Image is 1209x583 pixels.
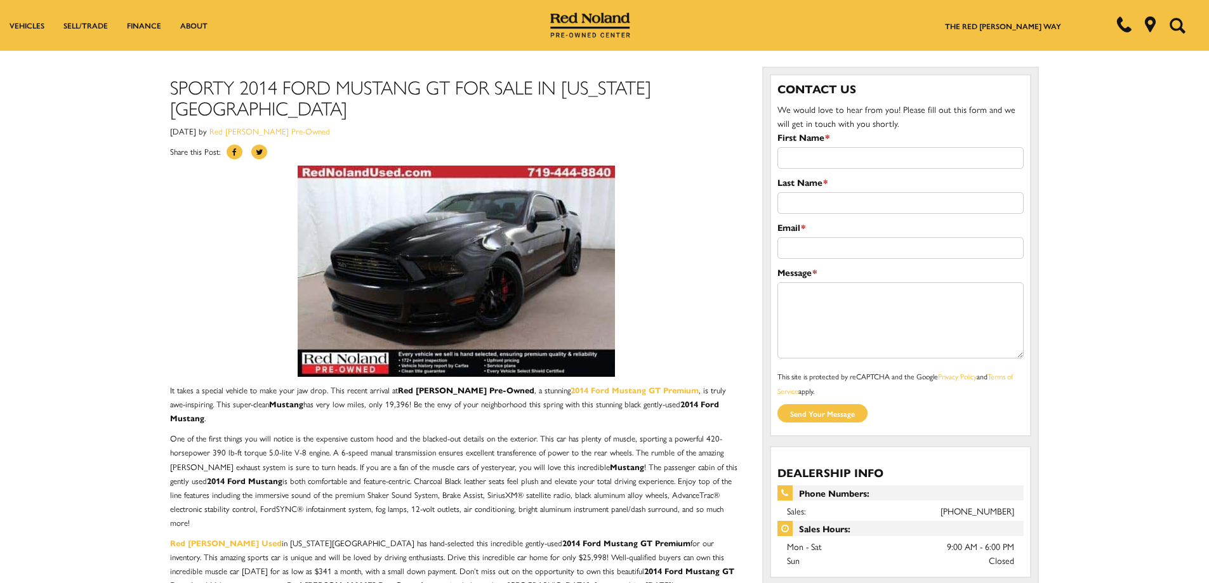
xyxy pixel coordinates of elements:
[170,537,282,549] a: Red [PERSON_NAME] Used
[562,537,690,549] strong: 2014 Ford Mustang GT Premium
[170,431,743,530] p: One of the first things you will notice is the expensive custom hood and the blacked-out details ...
[170,76,743,118] h1: Sporty 2014 Ford Mustang GT For Sale in [US_STATE][GEOGRAPHIC_DATA]
[398,384,534,396] strong: Red [PERSON_NAME] Pre-Owned
[787,554,800,567] span: Sun
[777,103,1015,129] span: We would love to hear from you! Please fill out this form and we will get in touch with you shortly.
[550,13,630,38] img: Red Noland Pre-Owned
[207,475,282,487] strong: 2014 Ford Mustang
[550,17,630,30] a: Red Noland Pre-Owned
[945,20,1061,32] a: The Red [PERSON_NAME] Way
[777,175,828,189] label: Last Name
[777,370,1013,396] a: Terms of Service
[938,370,977,382] a: Privacy Policy
[199,125,207,137] span: by
[1165,1,1190,50] button: Open the search field
[777,82,1024,96] h3: Contact Us
[777,404,868,423] input: Send your message
[989,553,1014,567] span: Closed
[941,504,1014,517] a: [PHONE_NUMBER]
[170,145,743,166] div: Share this Post:
[209,125,330,137] a: Red [PERSON_NAME] Pre-Owned
[787,540,822,553] span: Mon - Sat
[269,398,303,410] strong: Mustang
[777,130,829,144] label: First Name
[947,539,1014,553] span: 9:00 AM - 6:00 PM
[298,166,615,377] img: Gently used 2014 Ford Mustang GT for sale
[777,521,1024,536] span: Sales Hours:
[777,265,817,279] label: Message
[777,485,1024,501] span: Phone Numbers:
[610,461,644,473] strong: Mustang
[777,220,805,234] label: Email
[777,466,1024,479] h3: Dealership Info
[571,384,699,396] a: 2014 Ford Mustang GT Premium
[170,125,196,137] span: [DATE]
[787,504,806,517] span: Sales:
[170,383,743,425] p: It takes a special vehicle to make your jaw drop. This recent arrival at , a stunning , is truly ...
[777,370,1013,396] small: This site is protected by reCAPTCHA and the Google and apply.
